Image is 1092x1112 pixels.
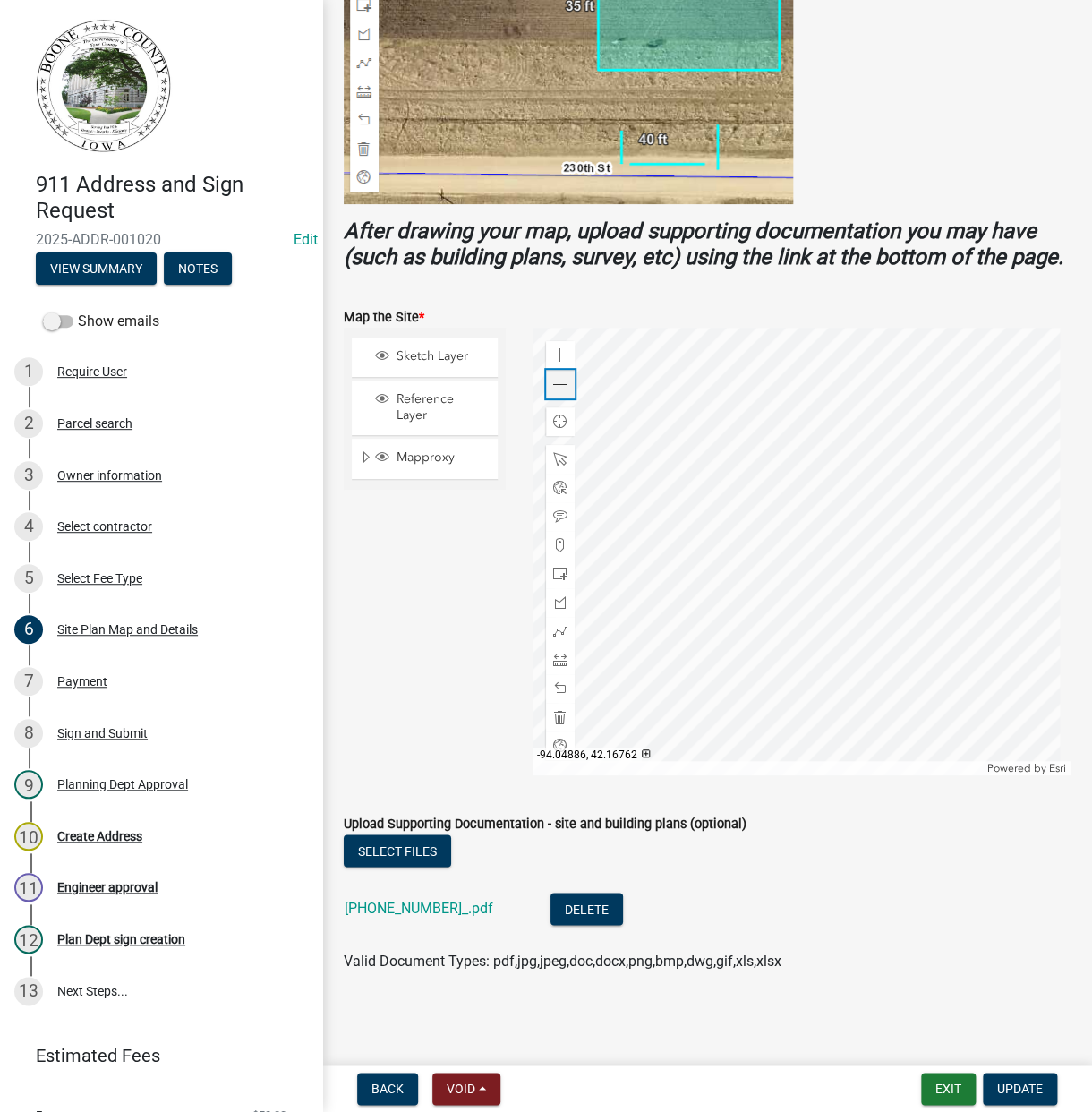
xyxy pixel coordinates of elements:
[14,461,43,490] div: 3
[546,370,575,398] div: Zoom out
[372,391,491,423] div: Reference Layer
[14,770,43,799] div: 9
[14,873,43,902] div: 11
[57,572,142,585] div: Select Fee Type
[372,348,491,366] div: Sketch Layer
[36,231,286,248] span: 2025-ADDR-001020
[36,262,157,277] wm-modal-confirm: Summary
[36,172,308,224] h4: 911 Address and Sign Request
[14,925,43,954] div: 12
[57,520,152,533] div: Select contractor
[164,262,232,277] wm-modal-confirm: Notes
[344,834,451,867] button: Select files
[57,365,127,378] div: Require User
[392,348,491,364] span: Sketch Layer
[57,675,107,688] div: Payment
[392,449,491,466] span: Mapproxy
[983,761,1071,775] div: Powered by
[997,1082,1043,1096] span: Update
[14,409,43,438] div: 2
[546,341,575,370] div: Zoom in
[1049,762,1066,774] a: Esri
[357,1073,418,1105] button: Back
[57,778,188,791] div: Planning Dept Approval
[344,953,781,970] span: Valid Document Types: pdf,jpg,jpeg,doc,docx,png,bmp,dwg,gif,xls,xlsx
[57,881,158,894] div: Engineer approval
[14,822,43,851] div: 10
[344,818,746,831] label: Upload Supporting Documentation - site and building plans (optional)
[43,311,159,332] label: Show emails
[36,252,157,285] button: View Summary
[372,449,491,467] div: Mapproxy
[57,933,185,945] div: Plan Dept sign creation
[550,893,623,925] button: Delete
[344,312,424,324] label: Map the Site
[352,439,498,480] li: Mapproxy
[432,1073,500,1105] button: Void
[546,407,575,436] div: Find my location
[14,615,43,644] div: 6
[57,623,198,636] div: Site Plan Map and Details
[392,391,491,423] span: Reference Layer
[57,830,142,843] div: Create Address
[352,338,498,378] li: Sketch Layer
[983,1073,1057,1105] button: Update
[57,469,162,482] div: Owner information
[447,1082,475,1096] span: Void
[371,1082,404,1096] span: Back
[14,977,43,1005] div: 13
[294,231,318,248] wm-modal-confirm: Edit Application Number
[14,357,43,386] div: 1
[294,231,318,248] a: Edit
[550,902,623,919] wm-modal-confirm: Delete Document
[345,900,493,917] a: [PHONE_NUMBER]_.pdf
[14,512,43,541] div: 4
[14,667,43,696] div: 7
[352,381,498,435] li: Reference Layer
[57,727,148,740] div: Sign and Submit
[57,417,132,430] div: Parcel search
[164,252,232,285] button: Notes
[14,564,43,593] div: 5
[14,719,43,748] div: 8
[359,449,372,468] span: Expand
[36,19,172,153] img: Boone County, Iowa
[14,1038,294,1074] a: Estimated Fees
[921,1073,976,1105] button: Exit
[344,218,1063,269] strong: After drawing your map, upload supporting documentation you may have (such as building plans, sur...
[350,333,499,484] ul: Layer List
